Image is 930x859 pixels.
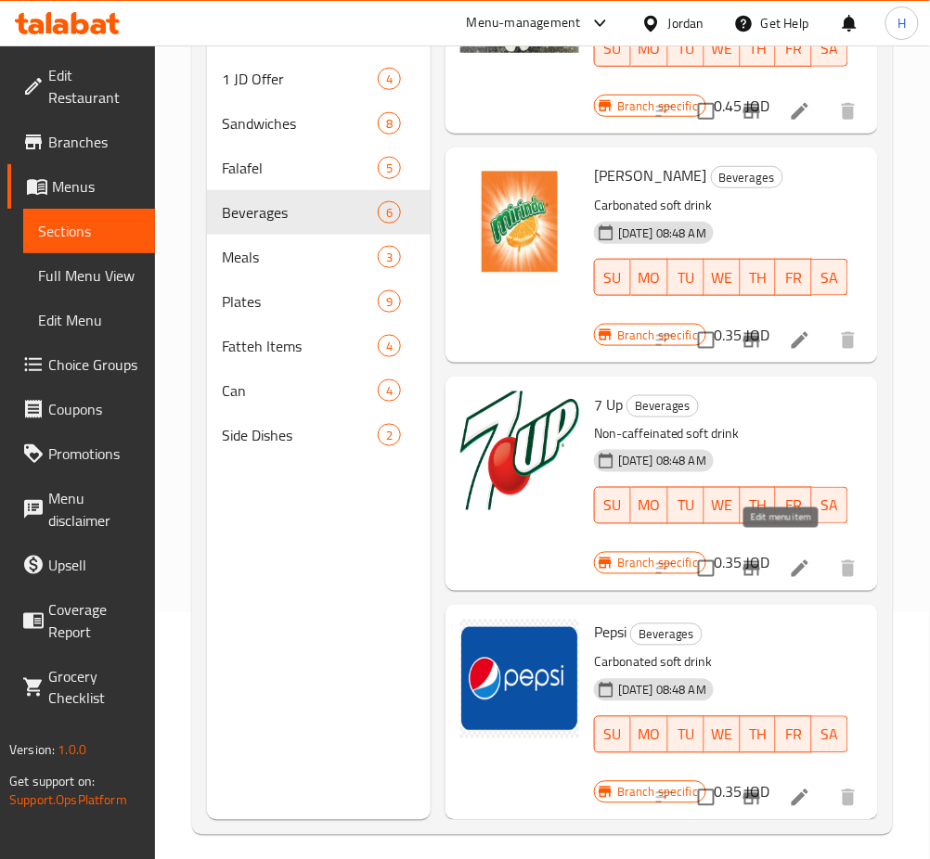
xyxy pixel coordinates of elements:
button: TU [668,716,704,753]
button: delete [826,89,871,134]
span: Grocery Checklist [48,665,140,710]
span: MO [639,264,661,291]
button: delete [826,318,871,363]
div: Falafel [222,157,378,179]
div: Sandwiches8 [207,101,431,146]
span: WE [712,722,733,749]
button: TH [741,30,777,67]
span: Coupons [48,398,140,420]
span: Beverages [627,395,698,417]
span: Menu disclaimer [48,487,140,532]
div: 1 JD Offer [222,68,378,90]
span: Pepsi [594,619,626,647]
span: [DATE] 08:48 AM [611,224,714,242]
a: Edit Restaurant [7,53,155,120]
div: Falafel5 [207,146,431,190]
span: FR [783,264,805,291]
div: items [378,424,401,446]
a: Sections [23,209,155,253]
a: Grocery Checklist [7,654,155,721]
span: 4 [379,71,400,88]
span: Branch specific [610,327,705,344]
div: items [378,201,401,224]
button: SU [594,30,631,67]
span: TU [676,264,697,291]
button: WE [704,716,741,753]
div: 1 JD Offer4 [207,57,431,101]
span: Beverages [712,167,782,188]
nav: Menu sections [207,49,431,465]
a: Full Menu View [23,253,155,298]
div: items [378,157,401,179]
p: Carbonated soft drink [594,194,848,217]
span: Branch specific [610,555,705,572]
span: Edit Menu [38,309,140,331]
span: SA [820,722,841,749]
button: SA [812,716,848,753]
button: MO [631,259,668,296]
a: Menus [7,164,155,209]
a: Edit Menu [23,298,155,342]
span: TH [748,722,769,749]
button: delete [826,546,871,591]
span: Get support on: [9,770,95,794]
button: MO [631,716,668,753]
button: WE [704,30,741,67]
button: WE [704,487,741,524]
button: MO [631,487,668,524]
div: Beverages [626,395,699,417]
span: Beverages [222,201,378,224]
div: items [378,290,401,313]
button: Branch-specific-item [730,776,774,820]
span: Plates [222,290,378,313]
span: Branch specific [610,784,705,801]
button: TU [668,487,704,524]
span: WE [712,264,733,291]
div: items [378,335,401,357]
button: FR [776,30,812,67]
span: TU [676,722,697,749]
a: Menu disclaimer [7,476,155,543]
span: Side Dishes [222,424,378,446]
span: [DATE] 08:48 AM [611,682,714,699]
div: Beverages [711,166,783,188]
div: Plates9 [207,279,431,324]
button: Branch-specific-item [730,89,774,134]
span: SU [602,722,624,749]
div: items [378,379,401,402]
span: Beverages [631,624,702,646]
span: Sections [38,220,140,242]
button: TH [741,716,777,753]
button: delete [826,776,871,820]
button: SA [812,487,848,524]
span: SA [820,264,841,291]
span: FR [783,493,805,519]
a: Choice Groups [7,342,155,387]
span: 5 [379,160,400,177]
span: SU [602,35,624,62]
span: Sandwiches [222,112,378,135]
p: Non-caffeinated soft drink [594,422,848,445]
a: Edit menu item [789,787,811,809]
span: Fatteh Items [222,335,378,357]
span: SU [602,264,624,291]
div: items [378,68,401,90]
button: FR [776,259,812,296]
span: MO [639,35,661,62]
div: Can [222,379,378,402]
button: MO [631,30,668,67]
span: [PERSON_NAME] [594,161,707,189]
a: Upsell [7,543,155,587]
button: WE [704,259,741,296]
button: TH [741,487,777,524]
span: Branch specific [610,97,705,115]
span: FR [783,35,805,62]
span: Promotions [48,442,140,465]
span: FR [783,722,805,749]
span: 8 [379,115,400,133]
div: Meals3 [207,235,431,279]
